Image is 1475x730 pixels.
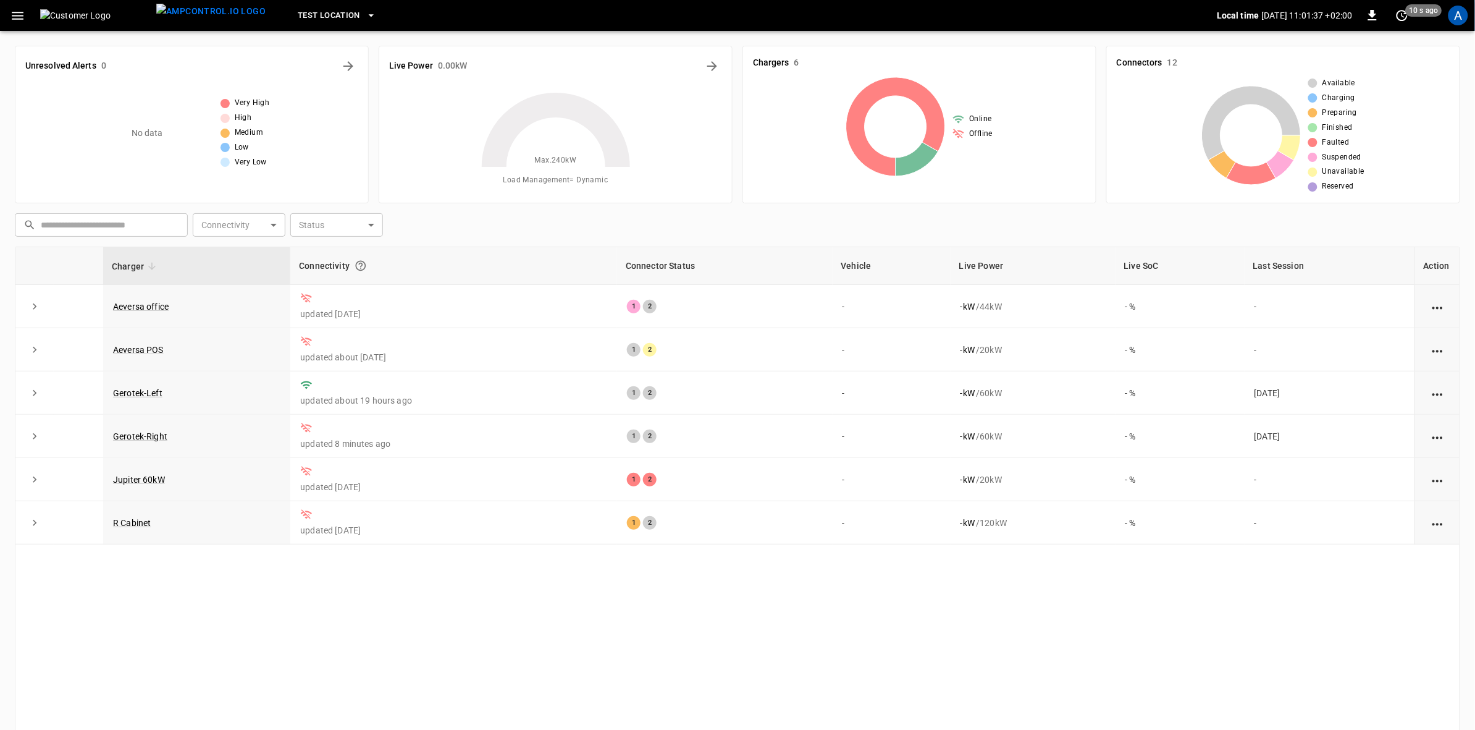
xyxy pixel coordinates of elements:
a: Gerotek-Right [113,431,167,441]
div: 2 [643,343,657,357]
p: - kW [960,430,975,443]
h6: 0 [101,59,106,73]
div: / 20 kW [960,473,1106,486]
div: / 44 kW [960,300,1106,313]
a: Aeversa POS [113,345,164,355]
span: Preparing [1322,107,1358,119]
span: Online [970,113,992,125]
p: No data [132,127,163,140]
img: ampcontrol.io logo [156,4,266,19]
span: Very Low [235,156,267,169]
p: - kW [960,473,975,486]
div: 2 [643,430,657,443]
p: updated [DATE] [300,481,607,493]
th: Live SoC [1116,247,1245,285]
span: Finished [1322,122,1353,134]
div: 2 [643,300,657,313]
div: 2 [643,516,657,530]
span: Reserved [1322,180,1354,193]
span: Available [1322,77,1356,90]
td: - [833,415,951,458]
span: Medium [235,127,263,139]
span: Test Location [298,9,360,23]
span: 10 s ago [1406,4,1442,17]
button: expand row [25,297,44,316]
div: / 20 kW [960,344,1106,356]
div: profile-icon [1448,6,1468,25]
button: expand row [25,341,44,359]
td: - [833,328,951,371]
th: Action [1414,247,1460,285]
a: R Cabinet [113,518,151,528]
td: - [1245,285,1414,328]
td: - % [1116,371,1245,415]
button: expand row [25,384,44,402]
h6: Chargers [753,56,789,70]
img: Customer Logo [40,9,151,22]
button: Test Location [293,4,381,28]
div: action cell options [1430,344,1445,356]
span: Suspended [1322,151,1362,164]
td: - [833,285,951,328]
p: updated [DATE] [300,308,607,320]
div: Connectivity [299,255,608,277]
span: High [235,112,252,124]
h6: Connectors [1117,56,1162,70]
div: 1 [627,386,641,400]
h6: Unresolved Alerts [25,59,96,73]
div: action cell options [1430,300,1445,313]
span: Very High [235,97,270,109]
td: - [833,501,951,545]
td: - [1245,501,1414,545]
h6: 12 [1167,56,1177,70]
button: expand row [25,470,44,489]
button: expand row [25,514,44,532]
p: updated [DATE] [300,524,607,537]
button: Connection between the charger and our software. [350,255,372,277]
div: / 60 kW [960,387,1106,399]
a: Aeversa office [113,302,169,312]
span: Max. 240 kW [535,155,577,167]
p: updated about [DATE] [300,351,607,363]
th: Last Session [1245,247,1414,285]
div: 1 [627,300,641,313]
div: / 60 kW [960,430,1106,443]
th: Live Power [951,247,1116,285]
h6: 6 [794,56,799,70]
div: 2 [643,473,657,486]
div: action cell options [1430,517,1445,529]
div: action cell options [1430,387,1445,399]
td: - % [1116,415,1245,458]
div: 2 [643,386,657,400]
button: set refresh interval [1392,6,1412,25]
h6: Live Power [389,59,433,73]
td: - % [1116,458,1245,501]
span: Unavailable [1322,166,1364,178]
p: - kW [960,300,975,313]
td: [DATE] [1245,415,1414,458]
p: - kW [960,517,975,529]
span: Low [235,142,249,154]
div: action cell options [1430,473,1445,486]
a: Jupiter 60kW [113,475,165,485]
p: [DATE] 11:01:37 +02:00 [1262,9,1353,22]
td: - % [1116,328,1245,371]
td: - % [1116,285,1245,328]
span: Faulted [1322,137,1350,149]
div: 1 [627,430,641,443]
div: action cell options [1430,430,1445,443]
a: Gerotek-Left [113,388,162,398]
span: Charging [1322,92,1355,104]
td: [DATE] [1245,371,1414,415]
p: - kW [960,344,975,356]
div: 1 [627,343,641,357]
p: - kW [960,387,975,399]
span: Charger [112,259,160,274]
button: Energy Overview [702,56,722,76]
span: Offline [970,128,993,140]
td: - % [1116,501,1245,545]
div: 1 [627,473,641,486]
span: Load Management = Dynamic [503,174,608,187]
p: updated about 19 hours ago [300,394,607,407]
div: 1 [627,516,641,530]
